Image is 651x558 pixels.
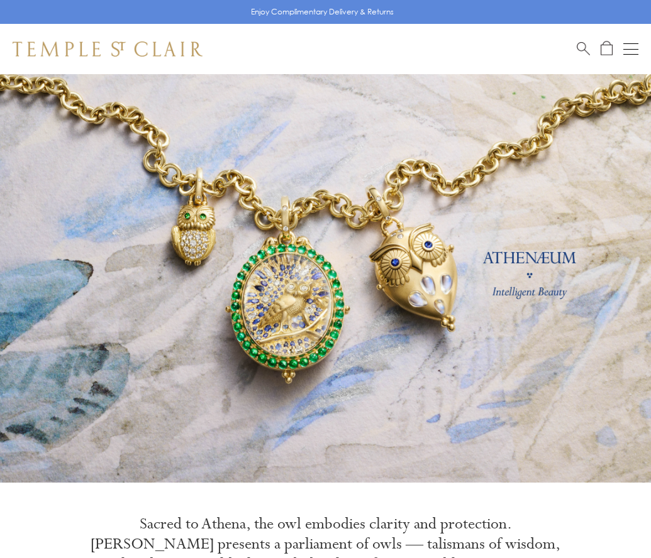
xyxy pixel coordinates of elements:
p: Enjoy Complimentary Delivery & Returns [251,6,394,18]
img: Temple St. Clair [13,41,203,57]
a: Open Shopping Bag [601,41,613,57]
button: Open navigation [623,41,638,57]
a: Search [577,41,590,57]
